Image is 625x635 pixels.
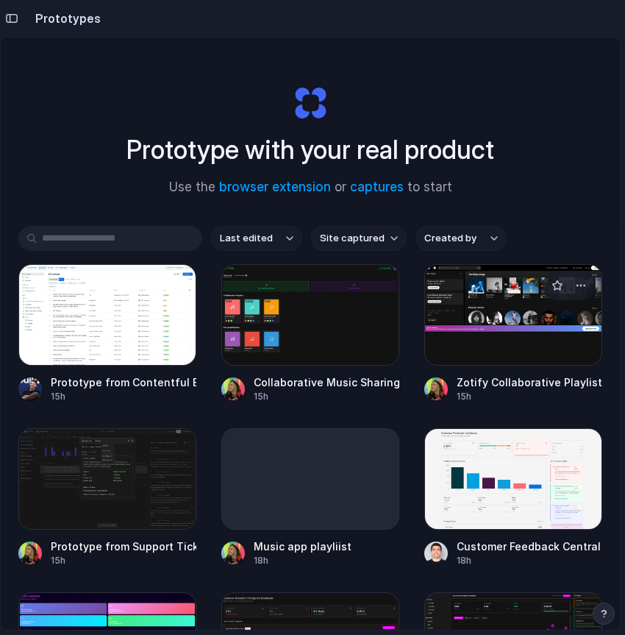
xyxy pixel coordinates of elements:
[221,264,399,403] a: Collaborative Music Sharing InterfaceCollaborative Music Sharing Interface15h
[221,428,399,567] a: Music app playliist18h
[51,539,196,554] div: Prototype from Support Tickets Disambiguation
[220,231,273,246] span: Last edited
[457,554,601,567] div: 18h
[457,539,601,554] div: Customer Feedback Central
[254,375,399,390] div: Collaborative Music Sharing Interface
[18,264,196,403] a: Prototype from Contentful Entries ListPrototype from Contentful Entries List15h
[424,428,602,567] a: Customer Feedback CentralCustomer Feedback Central18h
[424,264,602,403] a: Zotify Collaborative Playlist FeaturesZotify Collaborative Playlist Features15h
[51,390,196,403] div: 15h
[415,226,507,251] button: Created by
[126,130,494,169] h1: Prototype with your real product
[254,539,351,554] div: Music app playliist
[424,231,476,246] span: Created by
[350,180,404,194] a: captures
[320,231,385,246] span: Site captured
[211,226,302,251] button: Last edited
[457,375,602,390] div: Zotify Collaborative Playlist Features
[254,554,351,567] div: 18h
[51,554,196,567] div: 15h
[457,390,602,403] div: 15h
[254,390,399,403] div: 15h
[29,10,101,27] h2: Prototypes
[51,375,196,390] div: Prototype from Contentful Entries List
[311,226,407,251] button: Site captured
[169,178,452,197] span: Use the or to start
[18,428,196,567] a: Prototype from Support Tickets DisambiguationPrototype from Support Tickets Disambiguation15h
[219,180,331,194] a: browser extension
